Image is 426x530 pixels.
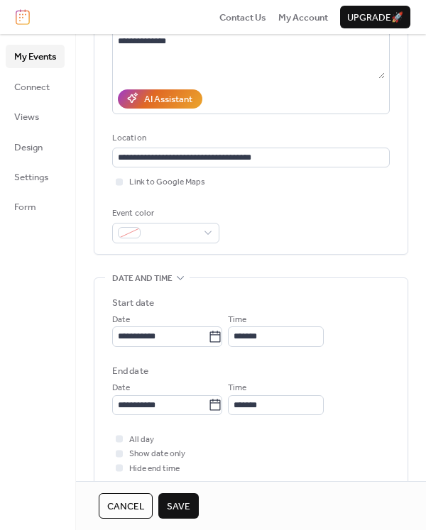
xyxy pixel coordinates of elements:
span: Save [167,499,190,514]
span: Hide end time [129,462,180,476]
span: Connect [14,80,50,94]
span: Upgrade 🚀 [347,11,403,25]
span: My Events [14,50,56,64]
span: Date [112,381,130,395]
span: Settings [14,170,48,184]
span: My Account [278,11,328,25]
span: All day [129,433,154,447]
a: Settings [6,165,65,188]
a: Design [6,136,65,158]
span: Show date only [129,447,185,461]
div: Event color [112,206,217,221]
div: Start date [112,296,154,310]
div: End date [112,364,148,378]
span: Date [112,313,130,327]
span: Cancel [107,499,144,514]
span: Views [14,110,39,124]
a: Contact Us [219,10,266,24]
div: Location [112,131,387,145]
button: AI Assistant [118,89,202,108]
a: Connect [6,75,65,98]
a: My Events [6,45,65,67]
span: Time [228,313,246,327]
span: Date and time [112,271,173,285]
div: AI Assistant [144,92,192,106]
button: Save [158,493,199,519]
span: Form [14,200,36,214]
span: Time [228,381,246,395]
a: My Account [278,10,328,24]
button: Cancel [99,493,153,519]
img: logo [16,9,30,25]
span: Contact Us [219,11,266,25]
a: Views [6,105,65,128]
span: Link to Google Maps [129,175,205,189]
button: Upgrade🚀 [340,6,410,28]
span: Design [14,140,43,155]
a: Form [6,195,65,218]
